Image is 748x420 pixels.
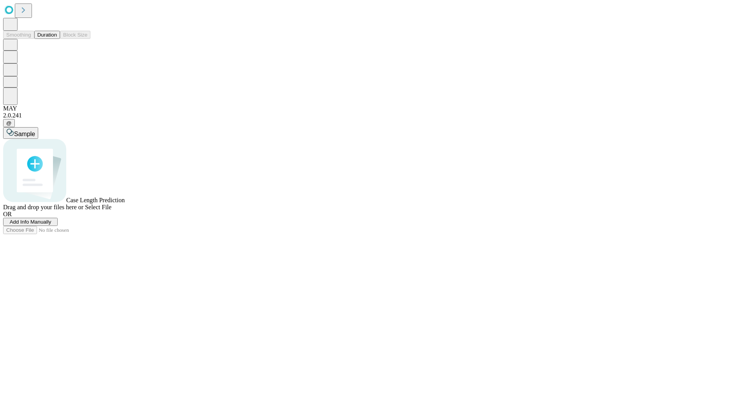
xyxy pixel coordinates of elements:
[66,197,125,203] span: Case Length Prediction
[3,218,58,226] button: Add Info Manually
[85,204,111,210] span: Select File
[3,127,38,139] button: Sample
[3,211,12,217] span: OR
[6,120,12,126] span: @
[34,31,60,39] button: Duration
[3,119,15,127] button: @
[3,204,83,210] span: Drag and drop your files here or
[3,105,745,112] div: MAY
[60,31,90,39] button: Block Size
[3,112,745,119] div: 2.0.241
[10,219,51,225] span: Add Info Manually
[14,131,35,137] span: Sample
[3,31,34,39] button: Smoothing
